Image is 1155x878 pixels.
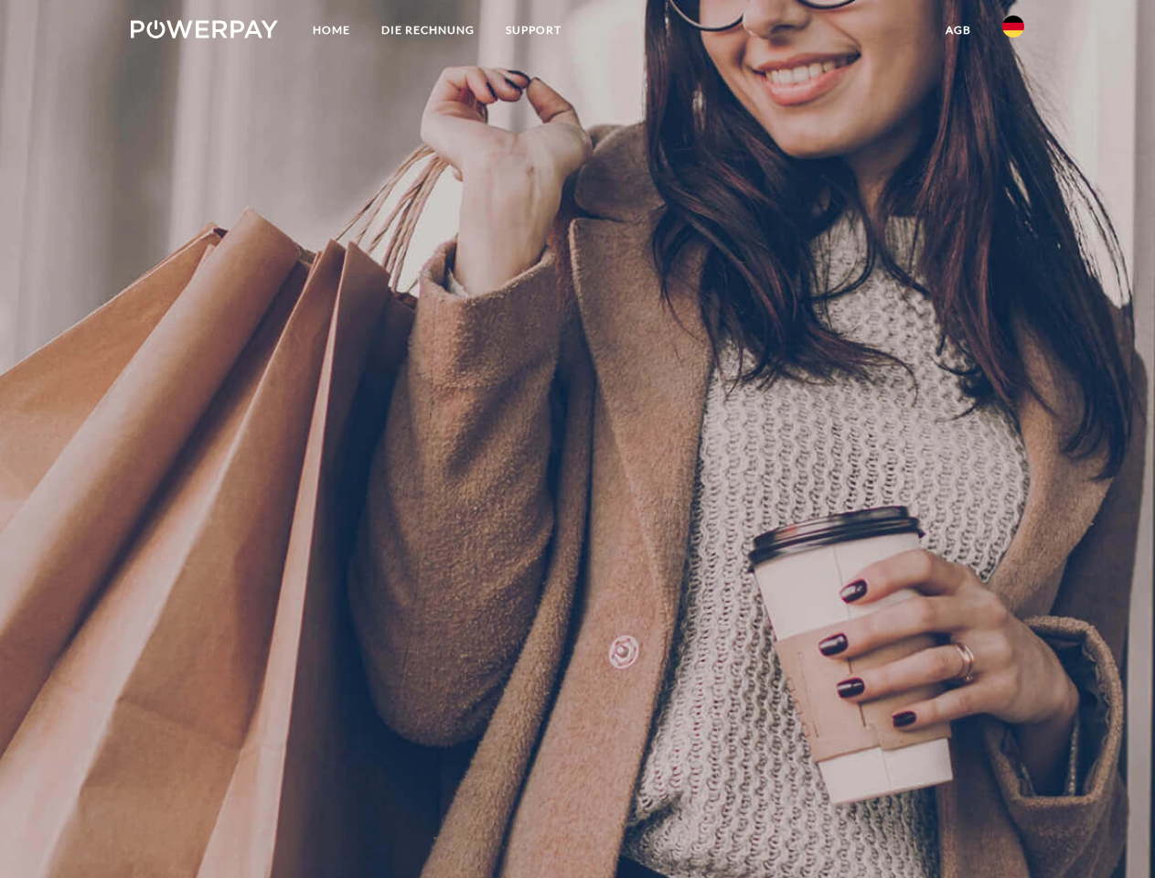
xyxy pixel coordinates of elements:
[366,14,490,47] a: DIE RECHNUNG
[297,14,366,47] a: Home
[1002,16,1024,37] img: de
[930,14,987,47] a: agb
[131,20,278,38] img: logo-powerpay-white.svg
[490,14,577,47] a: SUPPORT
